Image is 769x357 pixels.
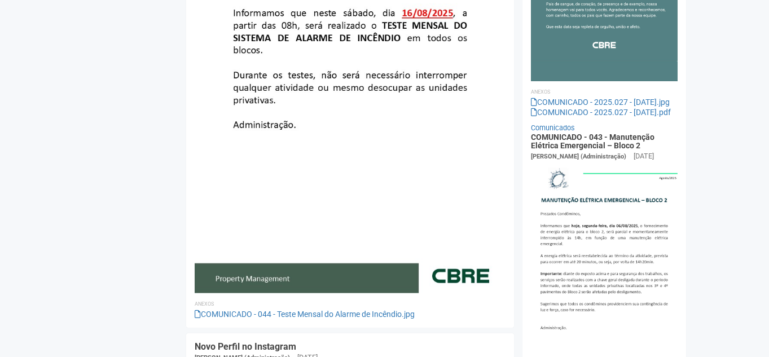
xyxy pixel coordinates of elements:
[195,299,506,309] li: Anexos
[531,98,670,107] a: COMUNICADO - 2025.027 - [DATE].jpg
[195,341,296,352] a: Novo Perfil no Instagram
[531,87,678,97] li: Anexos
[531,108,671,117] a: COMUNICADO - 2025.027 - [DATE].pdf
[634,151,654,161] div: [DATE]
[195,310,415,319] a: COMUNICADO - 044 - Teste Mensal do Alarme de Incêndio.jpg
[531,133,654,150] a: COMUNICADO - 043 - Manutenção Elétrica Emergencial – Bloco 2
[531,153,626,160] span: [PERSON_NAME] (Administração)
[531,124,575,132] a: Comunicados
